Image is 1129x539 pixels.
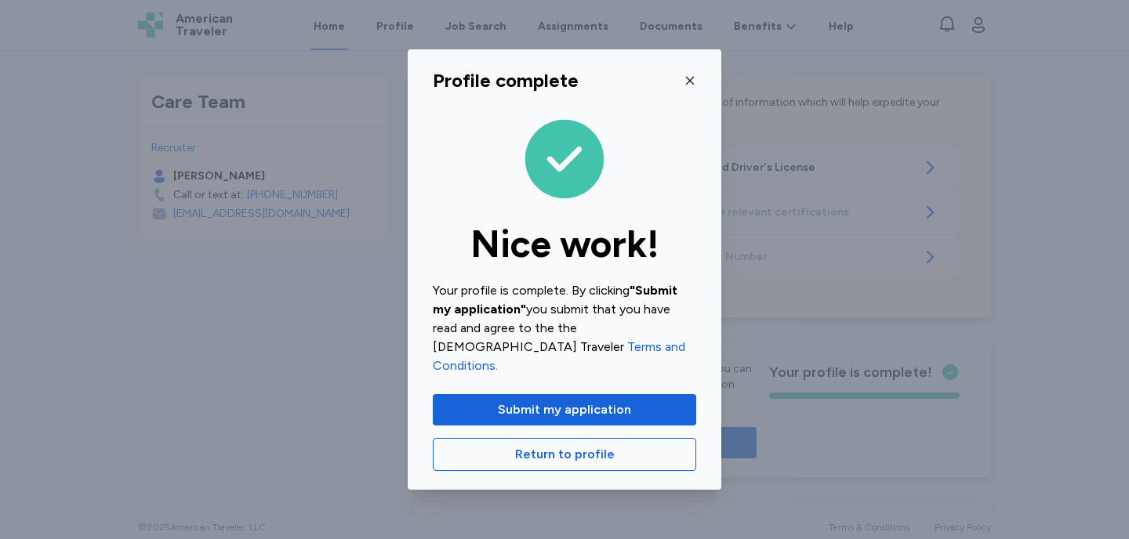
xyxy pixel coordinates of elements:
button: Return to profile [433,438,696,471]
button: Submit my application [433,394,696,425]
div: Nice work! [433,225,696,262]
div: Your profile is complete. By clicking you submit that you have read and agree to the the [DEMOGRA... [433,281,696,375]
span: Submit my application [498,400,631,419]
span: Return to profile [515,445,615,464]
div: Profile complete [433,68,579,93]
